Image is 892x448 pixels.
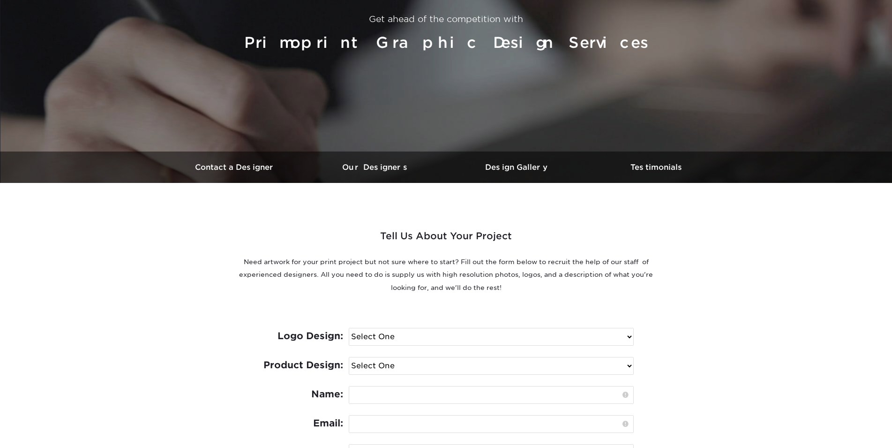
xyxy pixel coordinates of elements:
[235,228,657,252] h2: Tell Us About Your Project
[259,386,343,402] label: Name:
[587,152,727,183] a: Testimonials
[587,163,727,172] h3: Testimonials
[165,152,306,183] a: Contact a Designer
[259,357,343,373] label: Product Design:
[235,256,657,294] p: Need artwork for your print project but not sure where to start? Fill out the form below to recru...
[169,13,724,26] p: Get ahead of the competition with
[259,328,343,344] label: Logo Design:
[446,163,587,172] h3: Design Gallery
[259,415,343,432] label: Email:
[446,152,587,183] a: Design Gallery
[169,30,724,56] h1: Primoprint Graphic Design Services
[306,163,446,172] h3: Our Designers
[306,152,446,183] a: Our Designers
[165,163,306,172] h3: Contact a Designer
